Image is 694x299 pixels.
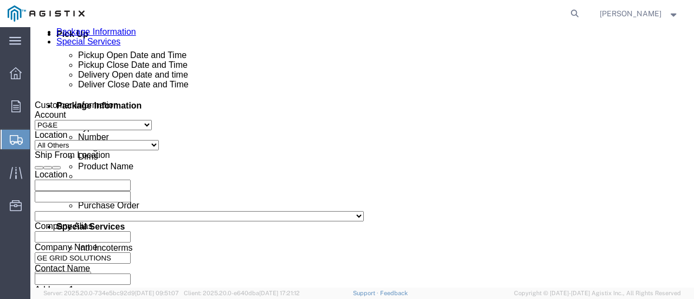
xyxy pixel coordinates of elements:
span: Server: 2025.20.0-734e5bc92d9 [43,290,179,296]
span: [DATE] 17:21:12 [259,290,300,296]
button: [PERSON_NAME] [599,7,679,20]
span: Stephanie Fafalios-Beech [600,8,661,20]
img: logo [8,5,85,22]
iframe: FS Legacy Container [30,27,694,288]
span: Copyright © [DATE]-[DATE] Agistix Inc., All Rights Reserved [514,289,681,298]
a: Support [353,290,380,296]
span: Client: 2025.20.0-e640dba [184,290,300,296]
a: Feedback [380,290,408,296]
span: [DATE] 09:51:07 [135,290,179,296]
